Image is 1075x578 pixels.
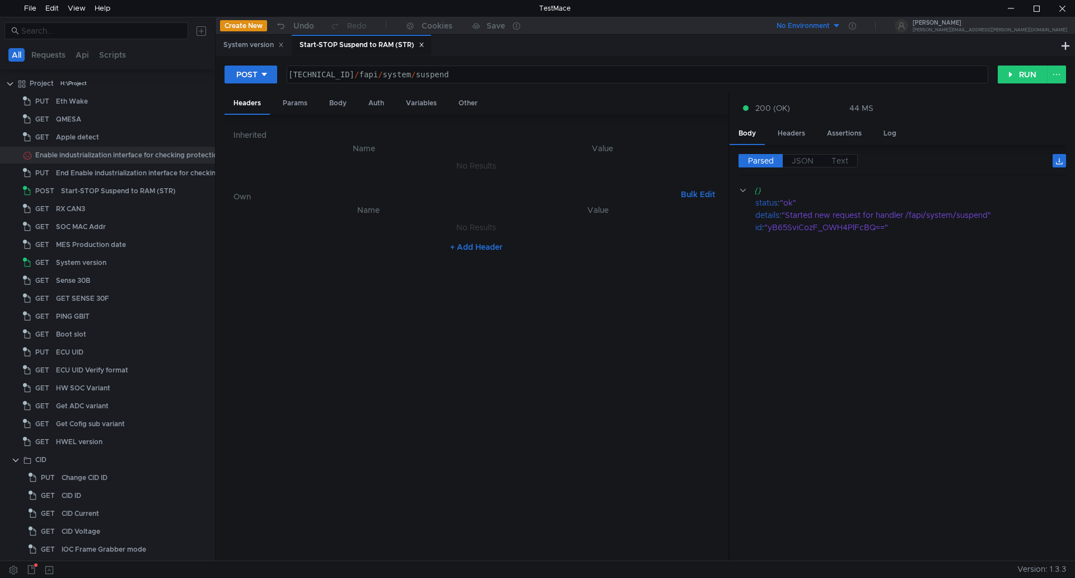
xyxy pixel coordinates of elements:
div: Get ADC variant [56,398,109,414]
span: PUT [35,344,49,361]
div: CID ID [62,487,81,504]
div: : [755,209,1066,221]
th: Value [485,203,711,217]
div: Undo [293,19,314,32]
span: GET [35,272,49,289]
button: POST [225,66,277,83]
span: GET [35,308,49,325]
div: Body [730,123,765,145]
div: CID Current [62,505,99,522]
div: CID [35,451,46,468]
div: Start-STOP Suspend to RAM (STR) [61,183,176,199]
span: JSON [792,156,814,166]
div: Auth [359,93,393,114]
div: "Started new request for handler /fapi/system/suspend" [782,209,1051,221]
span: GET [35,380,49,397]
input: Search... [21,25,181,37]
div: Log [875,123,905,144]
div: 44 MS [849,103,873,113]
div: : [755,221,1066,234]
div: Variables [397,93,446,114]
button: Redo [322,17,375,34]
div: POST [236,68,258,81]
span: PUT [41,469,55,486]
div: [PERSON_NAME] [913,20,1067,26]
span: GET [35,201,49,217]
div: System version [56,254,106,271]
div: details [755,209,779,221]
div: Redo [347,19,367,32]
button: Requests [28,48,69,62]
span: GET [35,398,49,414]
div: "yB65SviCozF_OWH4PlFcBQ==" [764,221,1051,234]
button: Api [72,48,92,62]
div: Params [274,93,316,114]
span: Text [831,156,848,166]
div: CID Voltage [62,523,100,540]
span: GET [35,362,49,379]
div: "ok" [780,197,1051,209]
div: Body [320,93,356,114]
th: Name [242,142,485,155]
div: {} [754,184,1050,197]
span: GET [35,236,49,253]
div: id [755,221,762,234]
div: Start-STOP Suspend to RAM (STR) [300,39,424,51]
div: [PERSON_NAME][EMAIL_ADDRESS][PERSON_NAME][DOMAIN_NAME] [913,28,1067,32]
div: : [755,197,1066,209]
th: Name [251,203,485,217]
button: Bulk Edit [676,188,719,201]
span: GET [35,254,49,271]
span: GET [41,487,55,504]
span: GET [35,129,49,146]
div: Apple detect [56,129,99,146]
span: Version: 1.3.3 [1017,561,1066,577]
div: Enable industrialization interface for checking protection [35,147,222,164]
div: Project [30,75,54,92]
button: RUN [998,66,1048,83]
nz-embed-empty: No Results [456,161,496,171]
span: PUT [35,93,49,110]
div: Change CID ID [62,469,107,486]
div: IOC Frame Grabber mode [62,541,146,558]
div: ECU UID Verify format [56,362,128,379]
div: MES Production date [56,236,126,253]
div: End Enable industrialization interface for checking protection [56,165,257,181]
span: GET [41,523,55,540]
div: Sense 30B [56,272,90,289]
button: Scripts [96,48,129,62]
div: HW SOC Variant [56,380,110,397]
button: Create New [220,20,267,31]
nz-embed-empty: No Results [456,222,496,232]
button: Undo [267,17,322,34]
span: GET [35,433,49,450]
div: Eth Wake [56,93,88,110]
div: PING GBIT [56,308,90,325]
span: GET [35,290,49,307]
span: DELETE [41,559,68,576]
div: No Environment [777,21,830,31]
span: GET [35,218,49,235]
div: ECU UID [56,344,83,361]
div: status [755,197,778,209]
div: Assertions [818,123,871,144]
span: GET [35,416,49,432]
div: Cookies [422,19,452,32]
div: HWEL version [56,433,102,450]
button: No Environment [763,17,841,35]
div: System version [223,39,284,51]
div: SOC MAC Addr [56,218,106,235]
div: Boot slot [56,326,86,343]
h6: Own [233,190,676,203]
div: Headers [225,93,270,115]
div: GET SENSE 30F [56,290,109,307]
div: H:\Project [60,75,87,92]
span: PUT [35,165,49,181]
span: POST [35,183,54,199]
div: QMESA [56,111,81,128]
div: Get Cofig sub variant [56,416,125,432]
th: Value [485,142,719,155]
div: Save [487,22,505,30]
span: GET [41,505,55,522]
div: CID Test Pattern from SoC [74,559,161,576]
